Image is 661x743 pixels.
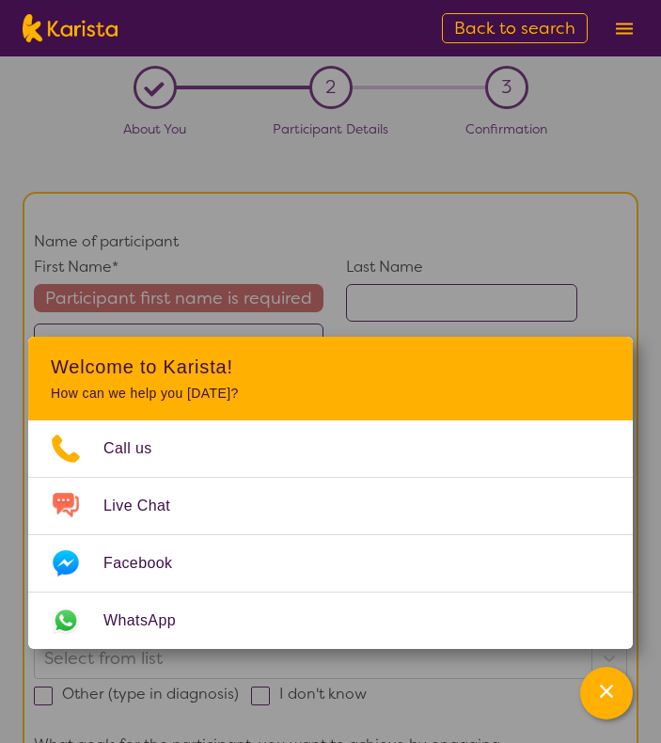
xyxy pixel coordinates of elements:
[580,667,633,719] button: Channel Menu
[140,73,169,103] div: L
[34,256,323,278] p: First Name*
[51,356,610,378] h2: Welcome to Karista!
[34,284,323,312] span: Participant first name is required
[251,684,379,703] label: I don't know
[273,120,388,137] span: Participant Details
[28,337,633,649] div: Channel Menu
[465,120,547,137] span: Confirmation
[34,684,251,703] label: Other (type in diagnosis)
[103,492,193,520] span: Live Chat
[103,549,195,577] span: Facebook
[616,23,633,35] img: menu
[442,13,588,43] a: Back to search
[28,420,633,649] ul: Choose channel
[123,120,186,137] span: About You
[501,73,511,102] span: 3
[346,256,577,278] p: Last Name
[28,593,633,649] a: Web link opens in a new tab.
[103,435,175,463] span: Call us
[51,386,610,402] p: How can we help you [DATE]?
[34,228,627,256] p: Name of participant
[103,607,198,635] span: WhatsApp
[325,73,336,102] span: 2
[454,17,575,40] span: Back to search
[23,14,118,42] img: Karista logo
